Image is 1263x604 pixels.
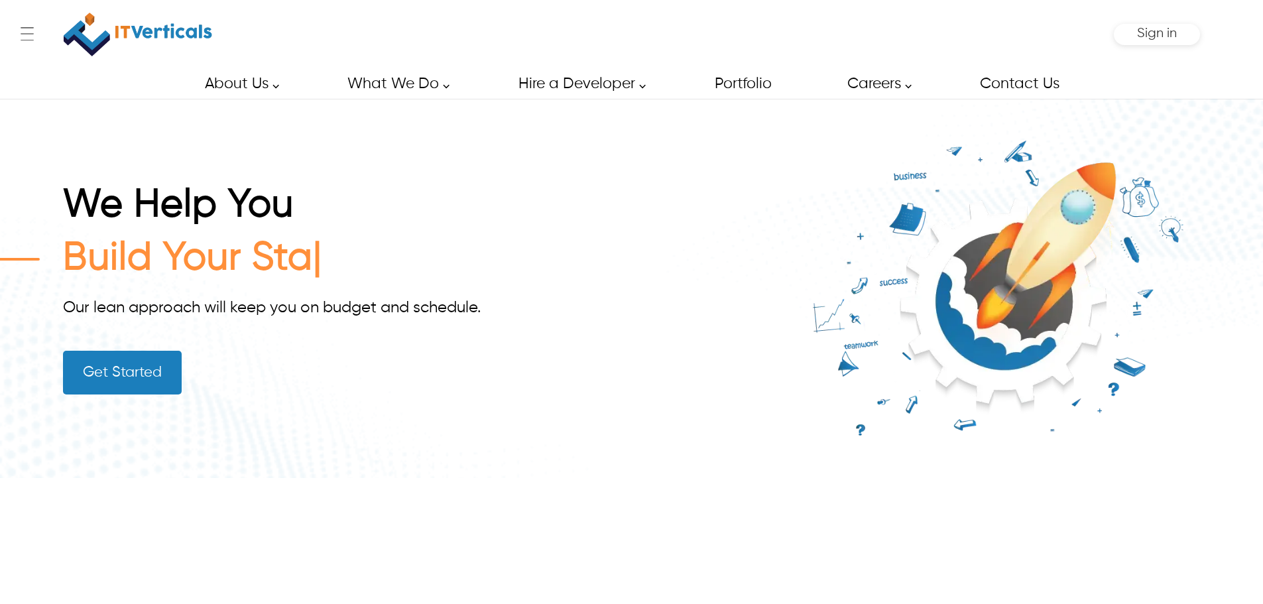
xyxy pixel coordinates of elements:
span: Build Your Sta [63,239,313,278]
a: About Us [190,69,286,99]
img: IT Verticals Inc [64,7,212,62]
a: Contact Us [965,69,1073,99]
img: it-verticals-build-your-startup [793,137,1200,440]
a: Careers [832,69,919,99]
a: Get Started [63,351,182,394]
a: IT Verticals Inc [63,7,213,62]
div: Our lean approach will keep you on budget and schedule. [63,298,792,318]
a: What We Do [332,69,457,99]
a: Hire a Developer [503,69,653,99]
a: Sign in [1137,30,1177,39]
a: Portfolio [699,69,786,99]
span: Sign in [1137,27,1177,40]
h1: We Help You [63,182,792,235]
